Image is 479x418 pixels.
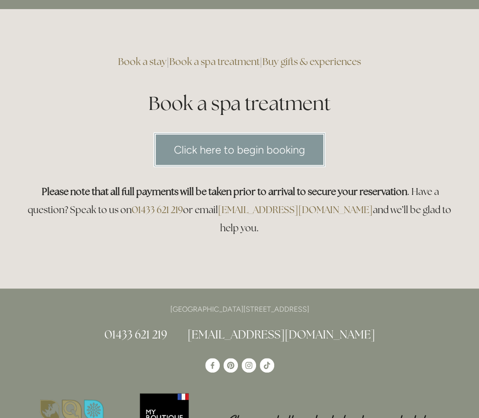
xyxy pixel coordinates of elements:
a: [EMAIL_ADDRESS][DOMAIN_NAME] [218,204,373,216]
a: Pinterest [223,358,238,373]
a: [EMAIL_ADDRESS][DOMAIN_NAME] [188,327,375,342]
h3: | | [23,53,457,71]
a: Book a stay [118,55,167,68]
a: Buy gifts & experiences [262,55,361,68]
h3: . Have a question? Speak to us on or email and we’ll be glad to help you. [23,183,457,237]
a: 01433 621 219 [104,327,167,342]
p: [GEOGRAPHIC_DATA][STREET_ADDRESS] [23,303,457,315]
a: TikTok [260,358,274,373]
a: Book a spa treatment [169,55,260,68]
h1: Book a spa treatment [23,90,457,117]
strong: Please note that all full payments will be taken prior to arrival to secure your reservation [42,185,407,198]
a: 01433 621 219 [132,204,183,216]
a: Losehill House Hotel & Spa [205,358,220,373]
a: Instagram [242,358,256,373]
a: Click here to begin booking [153,132,326,167]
